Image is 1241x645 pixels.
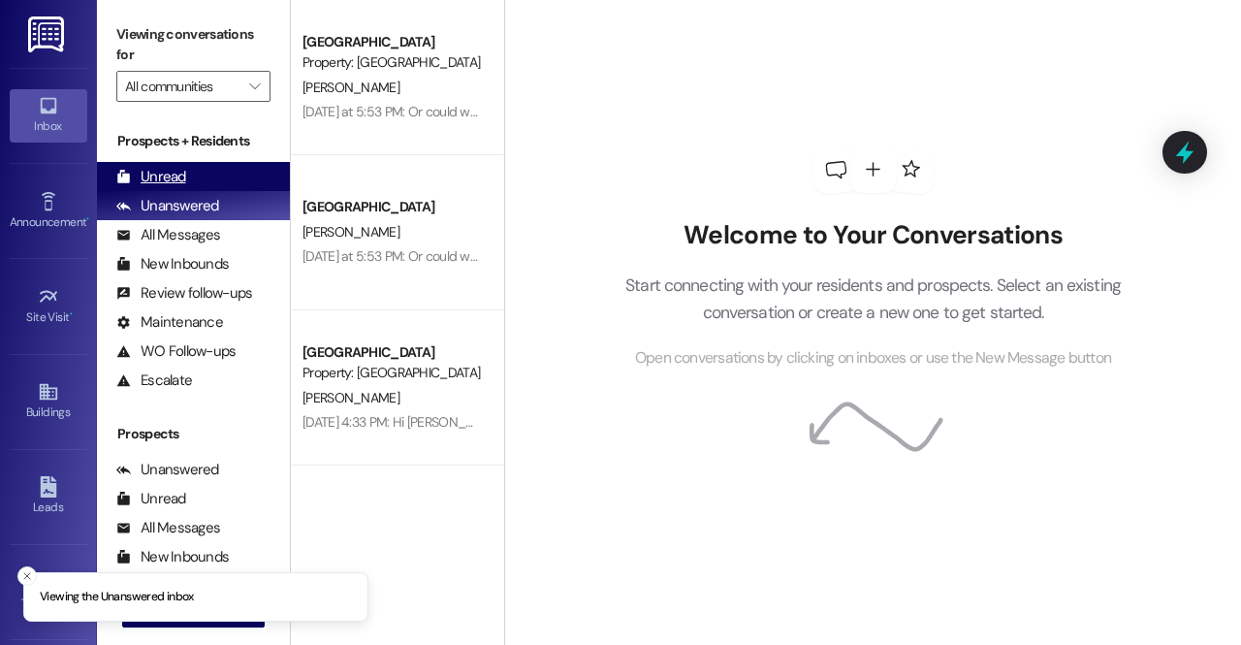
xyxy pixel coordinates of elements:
span: [PERSON_NAME] [302,223,399,241]
div: [DATE] at 5:53 PM: Or could we negotiate and do it for $33? Since it's the uncovered one that we ... [302,247,874,265]
div: Maintenance [116,312,223,333]
a: Buildings [10,375,87,428]
img: ResiDesk Logo [28,16,68,52]
a: Templates • [10,566,87,619]
label: Viewing conversations for [116,19,270,71]
p: Start connecting with your residents and prospects. Select an existing conversation or create a n... [596,272,1151,327]
div: Prospects + Residents [97,131,290,151]
h2: Welcome to Your Conversations [596,220,1151,251]
input: All communities [125,71,239,102]
span: • [70,307,73,321]
span: [PERSON_NAME] [302,389,399,406]
div: New Inbounds [116,547,229,567]
p: Viewing the Unanswered inbox [40,589,194,606]
span: • [86,212,89,226]
span: [PERSON_NAME] [302,79,399,96]
div: [GEOGRAPHIC_DATA] [302,342,482,363]
button: Close toast [17,566,37,586]
div: WO Follow-ups [116,341,236,362]
div: New Inbounds [116,254,229,274]
div: Escalate [116,371,192,391]
div: Prospects [97,424,290,444]
div: Review follow-ups [116,283,252,304]
span: Open conversations by clicking on inboxes or use the New Message button [635,346,1111,371]
a: Inbox [10,89,87,142]
div: Unanswered [116,196,219,216]
div: [DATE] at 5:53 PM: Or could we negotiate and do it for $33? Since it's the uncovered one that we ... [302,103,874,120]
div: All Messages [116,225,220,245]
div: Unread [116,489,186,509]
div: [GEOGRAPHIC_DATA] [302,197,482,217]
div: [GEOGRAPHIC_DATA] [302,32,482,52]
div: Property: [GEOGRAPHIC_DATA] [302,363,482,383]
i:  [249,79,260,94]
div: Unread [116,167,186,187]
div: Unanswered [116,460,219,480]
div: Property: [GEOGRAPHIC_DATA] [302,52,482,73]
a: Leads [10,470,87,523]
a: Site Visit • [10,280,87,333]
div: All Messages [116,518,220,538]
